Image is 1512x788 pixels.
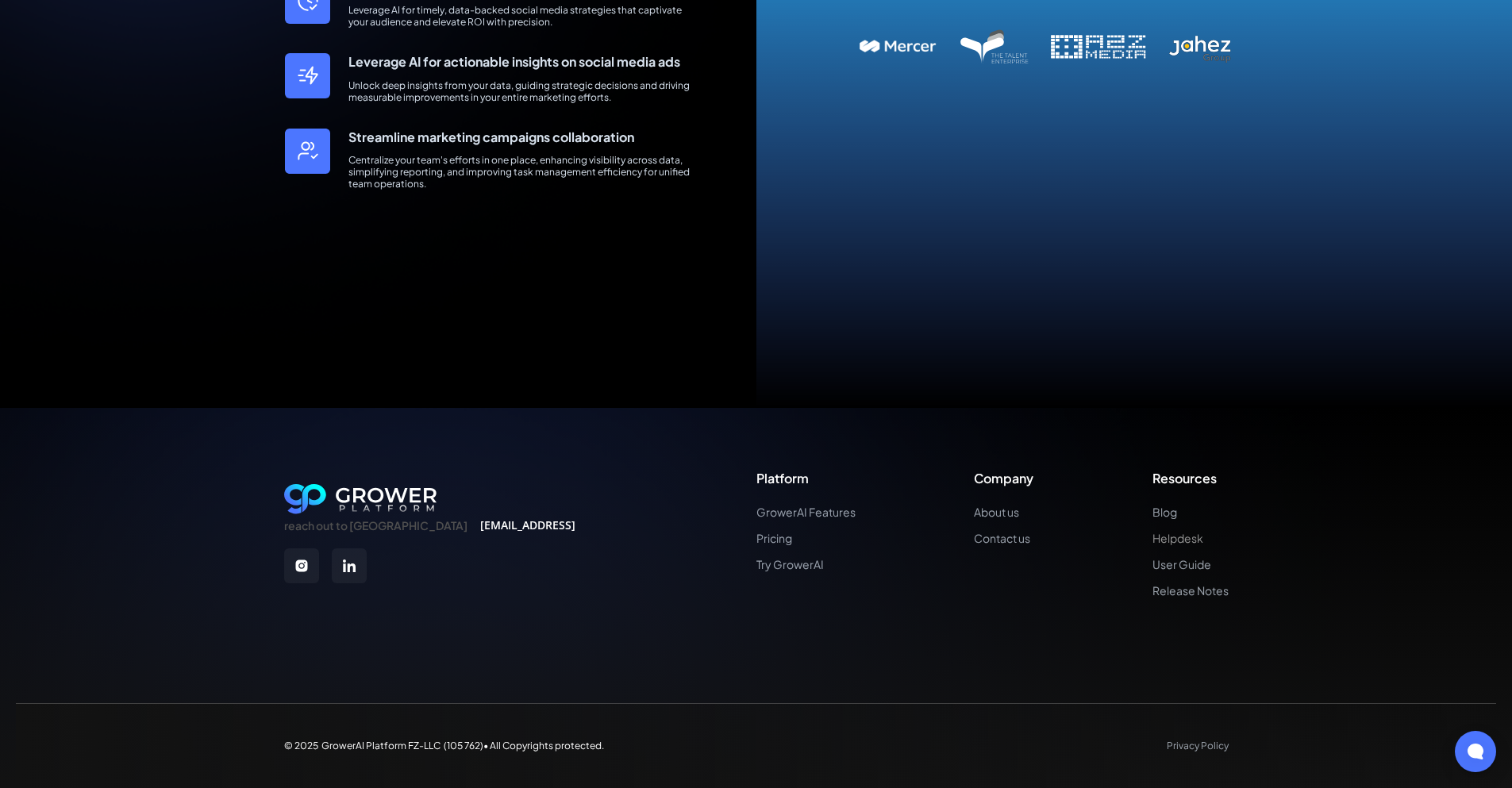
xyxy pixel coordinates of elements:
[1152,471,1229,486] div: Resources
[1152,558,1229,571] a: User Guide
[1152,584,1229,598] a: Release Notes
[284,519,467,532] div: reach out to [GEOGRAPHIC_DATA]
[348,4,701,28] div: Leverage AI for timely, data-backed social media strategies that captivate your audience and elev...
[348,129,701,146] p: Streamline marketing campaigns collaboration
[480,519,575,532] a: [EMAIL_ADDRESS]
[974,505,1033,519] a: About us
[756,532,856,545] a: Pricing
[1167,740,1229,751] a: Privacy Policy
[284,740,604,751] div: © 2025 GrowerAI Platform FZ-LLC (105 762)• All Copyrights protected.
[756,505,856,519] a: GrowerAI Features
[974,471,1033,486] div: Company
[348,79,701,103] div: Unlock deep insights from your data, guiding strategic decisions and driving measurable improveme...
[348,53,701,71] p: Leverage AI for actionable insights on social media ads
[756,471,856,486] div: Platform
[756,558,856,571] a: Try GrowerAI
[348,154,701,190] div: Centralize your team's efforts in one place, enhancing visibility across data, simplifying report...
[974,532,1033,545] a: Contact us
[1152,505,1229,519] a: Blog
[1152,532,1229,545] a: Helpdesk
